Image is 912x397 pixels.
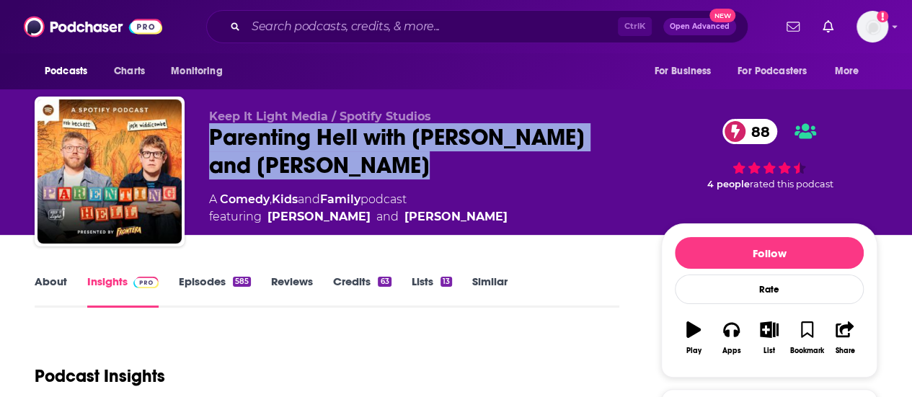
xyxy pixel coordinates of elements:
button: Apps [712,312,750,364]
div: Bookmark [790,347,824,355]
input: Search podcasts, credits, & more... [246,15,618,38]
a: Episodes585 [179,275,251,308]
a: Rob Beckett [267,208,371,226]
span: Open Advanced [670,23,730,30]
img: Podchaser Pro [133,277,159,288]
div: Share [835,347,854,355]
button: Show profile menu [856,11,888,43]
span: Monitoring [171,61,222,81]
button: Play [675,312,712,364]
button: open menu [825,58,877,85]
span: 4 people [707,179,750,189]
span: More [835,61,859,81]
button: open menu [728,58,828,85]
a: Comedy [220,192,270,206]
div: 13 [440,277,452,287]
a: Similar [472,275,508,308]
a: Family [320,192,360,206]
a: About [35,275,67,308]
button: Open AdvancedNew [663,18,736,35]
img: User Profile [856,11,888,43]
div: Search podcasts, credits, & more... [206,10,748,43]
div: 63 [378,277,391,287]
span: For Podcasters [738,61,807,81]
div: Play [686,347,701,355]
a: InsightsPodchaser Pro [87,275,159,308]
button: Follow [675,237,864,269]
span: rated this podcast [750,179,833,189]
span: , [270,192,272,206]
button: List [751,312,788,364]
img: Podchaser - Follow, Share and Rate Podcasts [24,13,162,40]
span: Keep It Light Media / Spotify Studios [209,110,431,123]
span: Podcasts [45,61,87,81]
div: 585 [233,277,251,287]
a: 88 [722,119,777,144]
span: New [709,9,735,22]
h1: Podcast Insights [35,365,165,387]
div: Apps [722,347,741,355]
span: 88 [737,119,777,144]
button: Share [826,312,864,364]
button: open menu [35,58,106,85]
span: For Business [654,61,711,81]
a: Charts [105,58,154,85]
a: Show notifications dropdown [817,14,839,39]
a: Reviews [271,275,313,308]
div: 88 4 peoplerated this podcast [661,110,877,200]
div: Rate [675,275,864,304]
a: Josh Widdicombe [404,208,508,226]
span: Charts [114,61,145,81]
span: and [298,192,320,206]
span: Ctrl K [618,17,652,36]
span: and [376,208,399,226]
img: Parenting Hell with Rob Beckett and Josh Widdicombe [37,99,182,244]
button: Bookmark [788,312,825,364]
a: Kids [272,192,298,206]
svg: Add a profile image [877,11,888,22]
a: Credits63 [333,275,391,308]
button: open menu [161,58,241,85]
span: Logged in as SimonElement [856,11,888,43]
a: Lists13 [412,275,452,308]
button: open menu [644,58,729,85]
span: featuring [209,208,508,226]
div: A podcast [209,191,508,226]
a: Show notifications dropdown [781,14,805,39]
div: List [763,347,775,355]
